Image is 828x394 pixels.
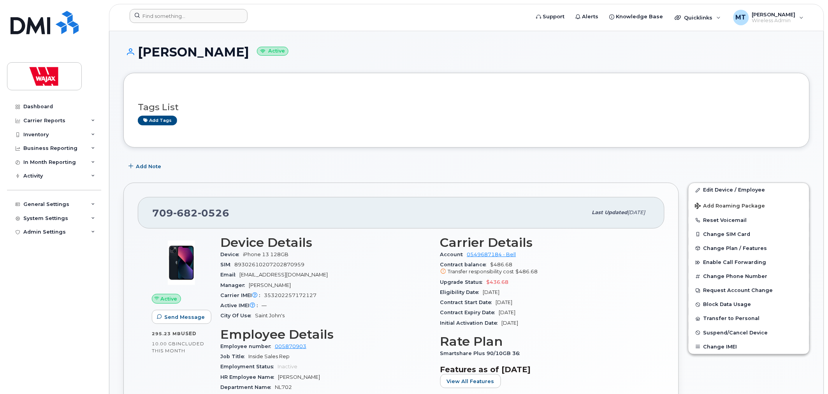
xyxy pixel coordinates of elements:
span: Contract Start Date [440,299,496,305]
span: Eligibility Date [440,289,483,295]
span: 682 [173,207,198,219]
span: View All Features [447,378,494,385]
span: Upgrade Status [440,279,487,285]
span: Account [440,252,467,257]
button: Reset Voicemail [689,213,809,227]
button: Transfer to Personal [689,311,809,325]
span: Suspend/Cancel Device [703,330,768,336]
span: 353202257172127 [264,292,316,298]
span: iPhone 13 128GB [243,252,288,257]
span: Email [220,272,239,278]
span: [EMAIL_ADDRESS][DOMAIN_NAME] [239,272,328,278]
span: Department Name [220,384,275,390]
span: included this month [152,341,204,354]
h3: Tags List [138,102,795,112]
img: image20231002-3703462-1ig824h.jpeg [158,239,205,286]
span: $486.68 [440,262,651,276]
button: Change Phone Number [689,269,809,283]
span: City Of Use [220,313,255,318]
span: Carrier IMEI [220,292,264,298]
span: 295.23 MB [152,331,181,336]
span: NL702 [275,384,292,390]
span: Add Note [136,163,161,170]
span: Enable Call Forwarding [703,260,766,266]
h3: Device Details [220,236,431,250]
h3: Carrier Details [440,236,651,250]
span: used [181,331,197,336]
span: Manager [220,282,249,288]
span: 709 [152,207,229,219]
span: Inside Sales Rep [248,354,290,359]
span: Employee number [220,343,275,349]
span: [PERSON_NAME] [249,282,291,288]
span: Active IMEI [220,303,262,308]
h1: [PERSON_NAME] [123,45,810,59]
span: Send Message [164,313,205,321]
span: 89302610207202870959 [234,262,304,267]
span: Change Plan / Features [703,245,767,251]
span: Active [161,295,178,303]
a: 005870903 [275,343,306,349]
button: Request Account Change [689,283,809,297]
span: $486.68 [516,269,538,274]
button: Suspend/Cancel Device [689,326,809,340]
a: Add tags [138,116,177,125]
span: Inactive [278,364,297,369]
span: Initial Activation Date [440,320,502,326]
button: Change IMEI [689,340,809,354]
span: Saint John's [255,313,285,318]
button: Send Message [152,310,211,324]
span: Contract balance [440,262,490,267]
span: [DATE] [628,209,645,215]
small: Active [257,47,288,56]
span: [DATE] [499,310,516,315]
button: Add Note [123,159,168,173]
span: SIM [220,262,234,267]
span: Smartshare Plus 90/10GB 36 [440,350,524,356]
span: Device [220,252,243,257]
span: 0526 [198,207,229,219]
button: View All Features [440,374,501,388]
button: Add Roaming Package [689,197,809,213]
span: [DATE] [483,289,500,295]
span: Add Roaming Package [695,203,765,210]
span: $436.68 [487,279,509,285]
span: HR Employee Name [220,374,278,380]
span: Last updated [592,209,628,215]
h3: Rate Plan [440,334,651,348]
a: Edit Device / Employee [689,183,809,197]
h3: Employee Details [220,327,431,341]
a: 0549687184 - Bell [467,252,516,257]
span: Transfer responsibility cost [448,269,514,274]
span: Employment Status [220,364,278,369]
button: Block Data Usage [689,297,809,311]
span: [DATE] [502,320,519,326]
h3: Features as of [DATE] [440,365,651,374]
span: Contract Expiry Date [440,310,499,315]
span: — [262,303,267,308]
span: [DATE] [496,299,513,305]
span: Job Title [220,354,248,359]
button: Change Plan / Features [689,241,809,255]
span: 10.00 GB [152,341,176,347]
span: [PERSON_NAME] [278,374,320,380]
button: Enable Call Forwarding [689,255,809,269]
button: Change SIM Card [689,227,809,241]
